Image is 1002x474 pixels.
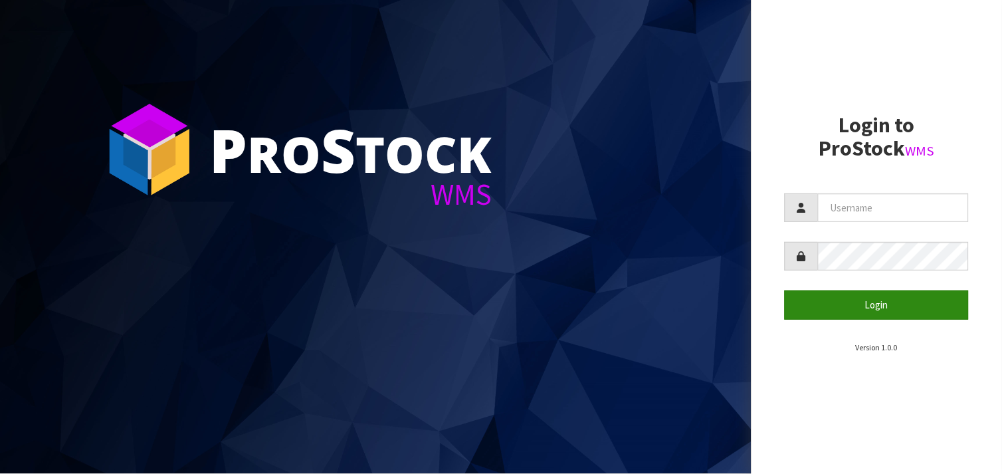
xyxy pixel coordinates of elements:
[856,342,898,352] small: Version 1.0.0
[785,291,969,319] button: Login
[906,142,935,160] small: WMS
[209,179,492,209] div: WMS
[321,109,355,190] span: S
[100,100,199,199] img: ProStock Cube
[209,109,247,190] span: P
[785,114,969,160] h2: Login to ProStock
[209,120,492,179] div: ro tock
[818,193,969,222] input: Username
